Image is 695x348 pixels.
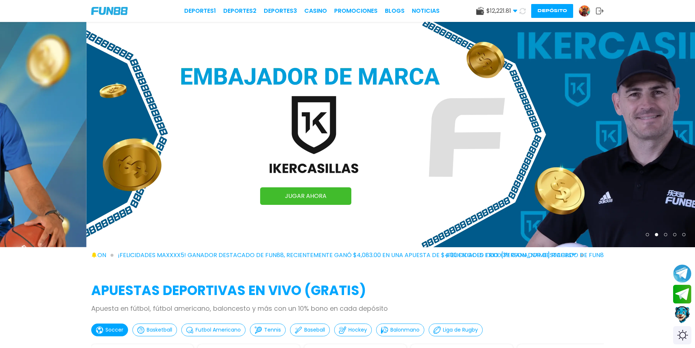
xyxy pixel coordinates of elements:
[223,7,256,15] a: Deportes2
[91,7,128,15] img: Company Logo
[412,7,440,15] a: NOTICIAS
[579,5,590,16] img: Avatar
[579,5,596,17] a: Avatar
[673,285,691,304] button: Join telegram
[334,7,378,15] a: Promociones
[429,324,483,336] button: Liga de Rugby
[105,326,123,334] p: Soccer
[290,324,330,336] button: Baseball
[390,326,420,334] p: Balonmano
[181,324,246,336] button: Futbol Americano
[250,324,286,336] button: Tennis
[348,326,367,334] p: Hockey
[376,324,424,336] button: Balonmano
[184,7,216,15] a: Deportes1
[118,251,583,260] span: ¡FELICIDADES maxxxx5! GANADOR DESTACADO DE FUN88, RECIENTEMENTE GANÓ $4,083.00 EN UNA APUESTA DE ...
[673,326,691,344] div: Switch theme
[334,324,372,336] button: Hockey
[385,7,405,15] a: BLOGS
[264,7,297,15] a: Deportes3
[304,326,325,334] p: Baseball
[304,7,327,15] a: CASINO
[673,264,691,283] button: Join telegram channel
[673,305,691,324] button: Contact customer service
[132,324,177,336] button: Basketball
[196,326,241,334] p: Futbol Americano
[486,7,517,15] span: $ 12,221.81
[443,326,478,334] p: Liga de Rugby
[264,326,281,334] p: Tennis
[91,324,128,336] button: Soccer
[147,326,172,334] p: Basketball
[91,303,604,313] p: Apuesta en fútbol, fútbol americano, baloncesto y más con un 10% bono en cada depósito
[531,4,573,18] button: Depósito
[260,187,351,205] a: JUGAR AHORA
[91,281,604,301] h2: APUESTAS DEPORTIVAS EN VIVO (gratis)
